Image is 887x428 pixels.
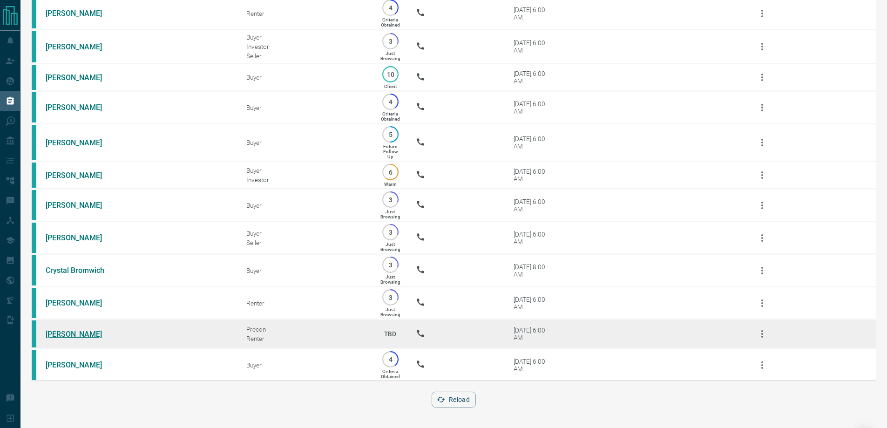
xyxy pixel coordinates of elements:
div: [DATE] 6:00 AM [514,135,553,150]
p: 3 [387,229,394,236]
p: Criteria Obtained [381,369,400,379]
a: [PERSON_NAME] [46,73,115,82]
div: condos.ca [32,65,36,90]
div: condos.ca [32,92,36,122]
div: Buyer [246,167,365,174]
div: condos.ca [32,163,36,188]
a: [PERSON_NAME] [46,171,115,180]
a: [PERSON_NAME] [46,103,115,112]
p: Future Follow Up [383,144,398,159]
div: condos.ca [32,350,36,380]
p: Criteria Obtained [381,111,400,122]
a: [PERSON_NAME] [46,42,115,51]
a: [PERSON_NAME] [46,201,115,210]
a: Crystal Bromwich [46,266,115,275]
p: 3 [387,38,394,45]
div: Renter [246,335,365,342]
div: [DATE] 6:00 AM [514,100,553,115]
p: Just Browsing [380,274,400,285]
div: Buyer [246,34,365,41]
div: Buyer [246,74,365,81]
button: Reload [432,392,476,408]
p: 6 [387,169,394,176]
div: Seller [246,239,365,246]
a: [PERSON_NAME] [46,360,115,369]
div: Buyer [246,104,365,111]
div: Investor [246,176,365,183]
div: Renter [246,10,365,17]
p: 3 [387,261,394,268]
p: 4 [387,4,394,11]
div: Buyer [246,202,365,209]
div: condos.ca [32,125,36,160]
div: [DATE] 6:00 AM [514,39,553,54]
div: Investor [246,43,365,50]
p: Just Browsing [380,242,400,252]
div: Seller [246,52,365,60]
a: [PERSON_NAME] [46,299,115,307]
div: condos.ca [32,288,36,318]
p: Just Browsing [380,307,400,317]
div: Buyer [246,361,365,369]
a: [PERSON_NAME] [46,9,115,18]
a: [PERSON_NAME] [46,330,115,339]
div: [DATE] 6:00 AM [514,296,553,311]
p: 3 [387,196,394,203]
p: Criteria Obtained [381,17,400,27]
p: 5 [387,131,394,138]
p: Warm [384,182,397,187]
div: condos.ca [32,190,36,220]
p: Just Browsing [380,209,400,219]
p: 10 [387,71,394,78]
div: Buyer [246,139,365,146]
div: [DATE] 6:00 AM [514,70,553,85]
p: 3 [387,294,394,301]
div: [DATE] 6:00 AM [514,358,553,373]
div: condos.ca [32,255,36,285]
a: [PERSON_NAME] [46,233,115,242]
div: Renter [246,299,365,307]
div: [DATE] 8:00 AM [514,263,553,278]
div: condos.ca [32,31,36,62]
div: condos.ca [32,223,36,253]
div: condos.ca [32,320,36,347]
a: [PERSON_NAME] [46,138,115,147]
p: 4 [387,356,394,363]
div: [DATE] 6:00 AM [514,198,553,213]
p: Client [384,84,397,89]
div: [DATE] 6:00 AM [514,231,553,245]
div: Precon [246,326,365,333]
p: 4 [387,98,394,105]
div: [DATE] 6:00 AM [514,168,553,183]
div: [DATE] 6:00 AM [514,6,553,21]
div: Buyer [246,230,365,237]
p: Just Browsing [380,51,400,61]
p: TBD [379,321,402,346]
div: [DATE] 6:00 AM [514,326,553,341]
div: Buyer [246,267,365,274]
